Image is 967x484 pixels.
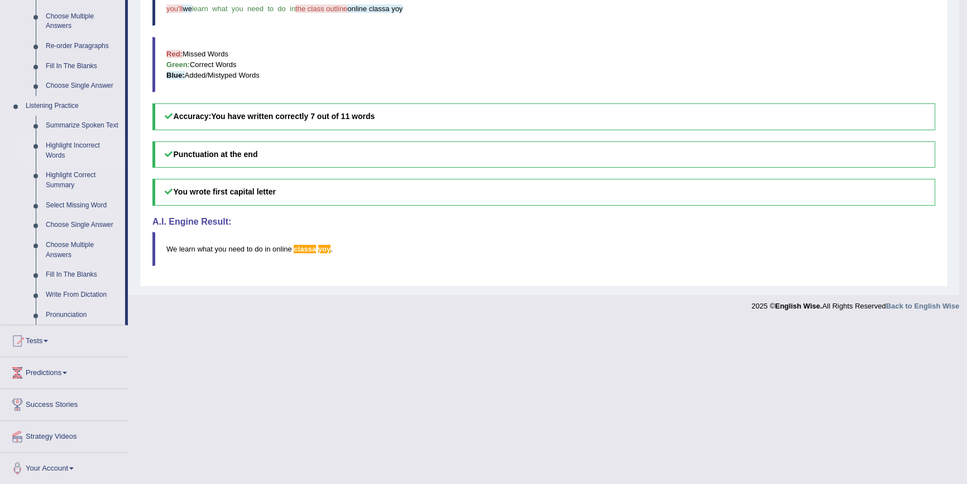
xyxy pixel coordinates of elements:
a: Choose Single Answer [41,76,125,96]
span: to [267,4,274,13]
a: Choose Single Answer [41,215,125,235]
span: online [272,245,292,253]
a: Tests [1,325,128,353]
span: Possible spelling mistake found. (did you mean: YOY) [318,245,331,253]
b: You have written correctly 7 out of 11 words [211,112,375,121]
span: need [228,245,245,253]
span: you [215,245,227,253]
span: learn [192,4,208,13]
blockquote: Missed Words Correct Words Added/Mistyped Words [152,37,935,92]
b: Red: [166,50,183,58]
a: Listening Practice [21,96,125,116]
h4: A.I. Engine Result: [152,217,935,227]
h5: Accuracy: [152,103,935,130]
span: you'll [166,4,183,13]
h5: You wrote first capital letter [152,179,935,205]
a: Your Account [1,453,128,481]
span: in [265,245,270,253]
b: Blue: [166,71,185,79]
span: Possible spelling mistake found. (did you mean: class) [294,245,316,253]
a: Write From Dictation [41,285,125,305]
span: learn [179,245,195,253]
a: Highlight Correct Summary [41,165,125,195]
a: Strategy Videos [1,421,128,449]
a: Choose Multiple Answers [41,235,125,265]
a: Highlight Incorrect Words [41,136,125,165]
h5: Punctuation at the end [152,141,935,168]
strong: English Wise. [775,302,822,310]
a: Re-order Paragraphs [41,36,125,56]
span: need [247,4,264,13]
span: what [197,245,212,253]
a: Back to English Wise [886,302,959,310]
span: the class outline [295,4,347,13]
b: Green: [166,60,190,69]
blockquote: . [152,232,935,266]
a: Fill In The Blanks [41,265,125,285]
a: Fill In The Blanks [41,56,125,77]
a: Select Missing Word [41,196,125,216]
a: Pronunciation [41,305,125,325]
span: you [232,4,243,13]
a: Success Stories [1,389,128,417]
span: do [255,245,262,253]
div: 2025 © All Rights Reserved [751,295,959,311]
span: in [290,4,295,13]
span: to [247,245,253,253]
a: Predictions [1,357,128,385]
span: online classa yoy [347,4,403,13]
span: We [166,245,177,253]
a: Summarize Spoken Text [41,116,125,136]
span: what [212,4,227,13]
a: Choose Multiple Answers [41,7,125,36]
span: we [183,4,192,13]
span: do [277,4,285,13]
